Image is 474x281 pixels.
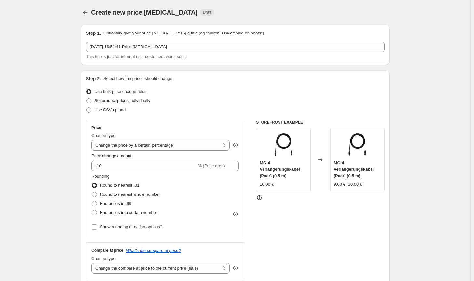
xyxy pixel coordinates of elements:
[91,256,115,261] span: Change type
[91,9,198,16] span: Create new price [MEDICAL_DATA]
[86,75,101,82] h2: Step 2.
[334,181,345,188] div: 9.00 €
[103,75,172,82] p: Select how the prices should change
[256,120,385,125] h6: STOREFRONT EXAMPLE
[203,10,211,15] span: Draft
[344,132,370,158] img: kabel.3_1_80x.webp
[100,192,160,197] span: Round to nearest whole number
[100,201,131,206] span: End prices in .99
[100,183,139,188] span: Round to nearest .01
[334,160,374,178] span: MC-4 Verlängerungskabel (Paar) (0.5 m)
[103,30,264,36] p: Optionally give your price [MEDICAL_DATA] a title (eg "March 30% off sale on boots")
[100,210,157,215] span: End prices in a certain number
[348,181,362,188] strike: 10.00 €
[91,154,131,158] span: Price change amount
[91,133,115,138] span: Change type
[86,30,101,36] h2: Step 1.
[91,161,196,171] input: -15
[94,89,146,94] span: Use bulk price change rules
[86,42,385,52] input: 30% off holiday sale
[232,142,239,148] div: help
[198,163,225,168] span: % (Price drop)
[100,224,162,229] span: Show rounding direction options?
[232,265,239,271] div: help
[86,54,187,59] span: This title is just for internal use, customers won't see it
[81,8,90,17] button: Price change jobs
[260,160,300,178] span: MC-4 Verlängerungskabel (Paar) (0.5 m)
[270,132,296,158] img: kabel.3_1_80x.webp
[126,248,181,253] button: What's the compare at price?
[94,98,150,103] span: Set product prices individually
[91,125,101,130] h3: Price
[94,107,126,112] span: Use CSV upload
[260,181,274,188] div: 10.00 €
[91,174,110,179] span: Rounding
[91,248,123,253] h3: Compare at price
